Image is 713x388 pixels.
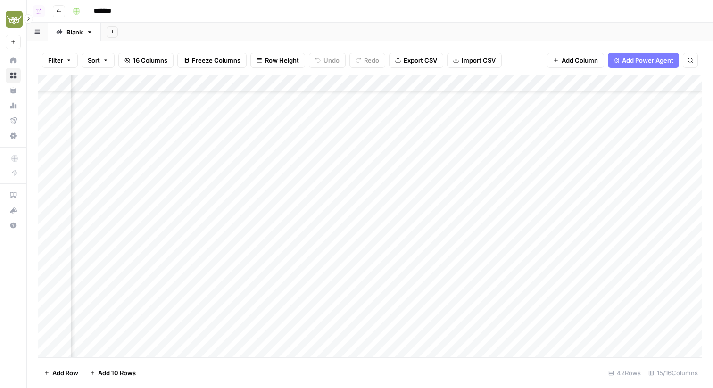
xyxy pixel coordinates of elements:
div: 42 Rows [605,365,645,380]
button: Workspace: Evergreen Media [6,8,21,31]
a: Usage [6,98,21,113]
span: Sort [88,56,100,65]
div: What's new? [6,203,20,217]
a: Flightpath [6,113,21,128]
button: 16 Columns [118,53,174,68]
button: Add Power Agent [608,53,679,68]
button: What's new? [6,203,21,218]
a: AirOps Academy [6,188,21,203]
button: Undo [309,53,346,68]
button: Import CSV [447,53,502,68]
button: Add Row [38,365,84,380]
a: Blank [48,23,101,41]
span: Export CSV [404,56,437,65]
button: Freeze Columns [177,53,247,68]
div: 15/16 Columns [645,365,702,380]
button: Add 10 Rows [84,365,141,380]
span: Add 10 Rows [98,368,136,378]
span: Redo [364,56,379,65]
div: Blank [66,27,83,37]
span: Undo [323,56,340,65]
span: Add Column [562,56,598,65]
span: Row Height [265,56,299,65]
span: Add Power Agent [622,56,673,65]
span: 16 Columns [133,56,167,65]
span: Import CSV [462,56,496,65]
span: Filter [48,56,63,65]
span: Add Row [52,368,78,378]
a: Home [6,53,21,68]
button: Sort [82,53,115,68]
img: Evergreen Media Logo [6,11,23,28]
button: Export CSV [389,53,443,68]
button: Help + Support [6,218,21,233]
button: Redo [349,53,385,68]
span: Freeze Columns [192,56,240,65]
a: Your Data [6,83,21,98]
button: Row Height [250,53,305,68]
button: Filter [42,53,78,68]
button: Add Column [547,53,604,68]
a: Browse [6,68,21,83]
a: Settings [6,128,21,143]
